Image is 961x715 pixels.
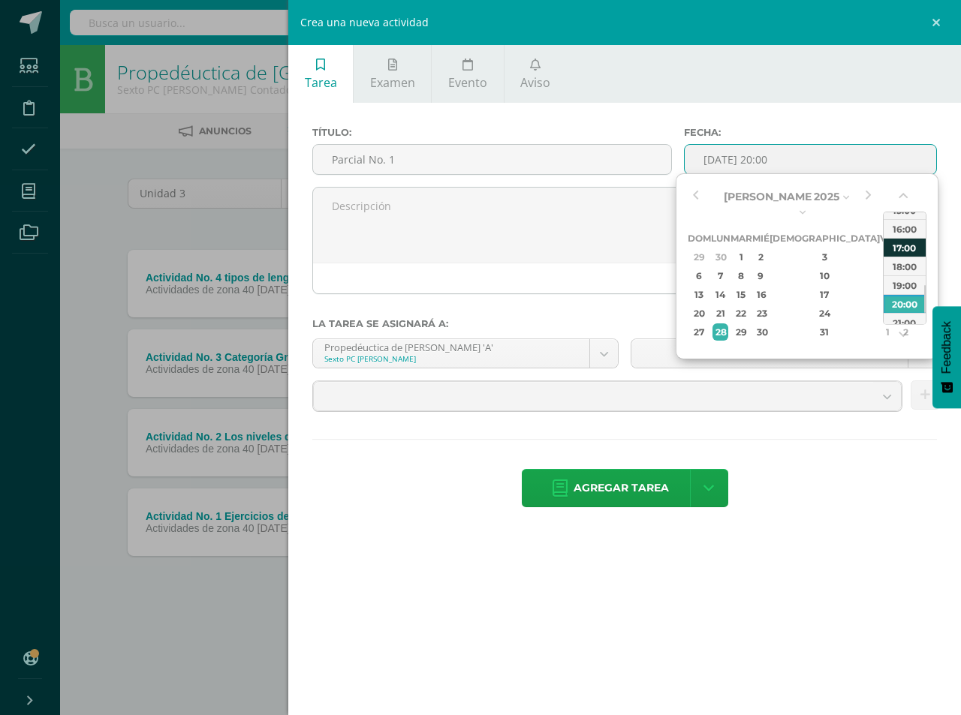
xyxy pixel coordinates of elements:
span: Feedback [940,321,953,374]
div: 16 [754,286,767,303]
div: 29 [690,248,709,266]
span: 2025 [814,190,839,203]
input: Título [313,145,671,174]
div: 21:00 [884,313,926,332]
div: 27 [690,323,709,341]
div: 30 [712,248,728,266]
div: 17:00 [884,238,926,257]
div: 30 [754,323,767,341]
div: 31 [780,323,869,341]
div: 20:00 [884,294,926,313]
span: Aviso [520,74,550,91]
label: Título: [312,127,672,138]
div: 16:00 [884,219,926,238]
label: Fecha: [684,127,937,138]
button: Feedback - Mostrar encuesta [932,306,961,408]
th: Mar [731,229,752,248]
a: Aviso [505,45,567,103]
span: Agregar tarea [574,470,669,506]
div: 19:00 [884,275,926,294]
a: Examen [354,45,431,103]
div: 15:00 [884,200,926,219]
div: 18 [881,286,895,303]
div: 3 [780,248,869,266]
div: 21 [712,305,728,322]
div: 15 [733,286,750,303]
span: Tarea [305,74,337,91]
div: 25 [881,305,895,322]
div: 17 [780,286,869,303]
div: 18:00 [884,257,926,275]
div: 7 [712,267,728,284]
th: Lun [711,229,731,248]
div: 11 [881,267,895,284]
a: Propedéuctica de [PERSON_NAME] 'A'Sexto PC [PERSON_NAME] [313,339,618,368]
span: Evento [448,74,487,91]
span: Examen [370,74,415,91]
div: 6 [690,267,709,284]
a: Evento [432,45,503,103]
div: 20 [690,305,709,322]
div: 24 [780,305,869,322]
div: 14 [712,286,728,303]
label: La tarea se asignará a: [312,318,937,329]
div: 29 [733,323,750,341]
div: 8 [733,267,750,284]
div: 23 [754,305,767,322]
div: 28 [712,323,728,341]
div: 4 [881,248,895,266]
div: Propedéuctica de [PERSON_NAME] 'A' [324,339,578,353]
div: 1 [733,248,750,266]
th: Dom [688,229,711,248]
div: Sexto PC [PERSON_NAME] [324,353,578,364]
th: [DEMOGRAPHIC_DATA] [770,229,880,248]
th: Mié [752,229,770,248]
div: 2 [754,248,767,266]
div: 13 [690,286,709,303]
a: Tarea [288,45,353,103]
input: Fecha de entrega [685,145,936,174]
th: Vie [880,229,896,248]
div: 10 [780,267,869,284]
div: 9 [754,267,767,284]
div: 22 [733,305,750,322]
span: [PERSON_NAME] [724,190,815,203]
div: 1 [881,323,895,341]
